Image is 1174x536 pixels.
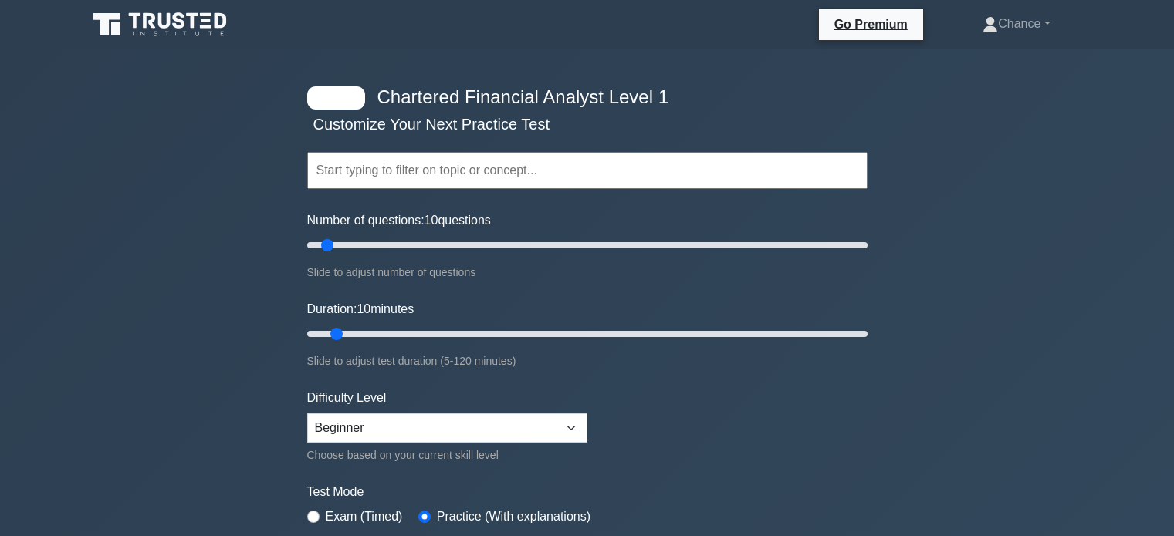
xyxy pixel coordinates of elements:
[357,302,370,315] span: 10
[307,211,491,230] label: Number of questions: questions
[437,507,590,526] label: Practice (With explanations)
[825,15,917,34] a: Go Premium
[307,152,868,189] input: Start typing to filter on topic or concept...
[371,86,792,109] h4: Chartered Financial Analyst Level 1
[326,507,403,526] label: Exam (Timed)
[307,263,868,281] div: Slide to adjust number of questions
[307,300,414,319] label: Duration: minutes
[307,446,587,464] div: Choose based on your current skill level
[425,214,438,227] span: 10
[946,8,1087,39] a: Chance
[307,389,387,407] label: Difficulty Level
[307,483,868,501] label: Test Mode
[307,352,868,370] div: Slide to adjust test duration (5-120 minutes)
